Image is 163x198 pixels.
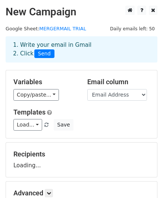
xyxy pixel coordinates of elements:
h2: New Campaign [6,6,157,18]
button: Save [54,119,73,131]
a: Load... [13,119,42,131]
a: Copy/paste... [13,89,59,101]
a: Templates [13,108,46,116]
small: Google Sheet: [6,26,86,31]
h5: Recipients [13,150,150,158]
h5: Advanced [13,189,150,197]
div: Loading... [13,150,150,170]
span: Daily emails left: 50 [107,25,157,33]
span: Send [34,49,54,58]
h5: Email column [87,78,150,86]
h5: Variables [13,78,76,86]
div: 1. Write your email in Gmail 2. Click [7,41,156,58]
a: MERGERMAIL TRIAL [39,26,86,31]
a: Daily emails left: 50 [107,26,157,31]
